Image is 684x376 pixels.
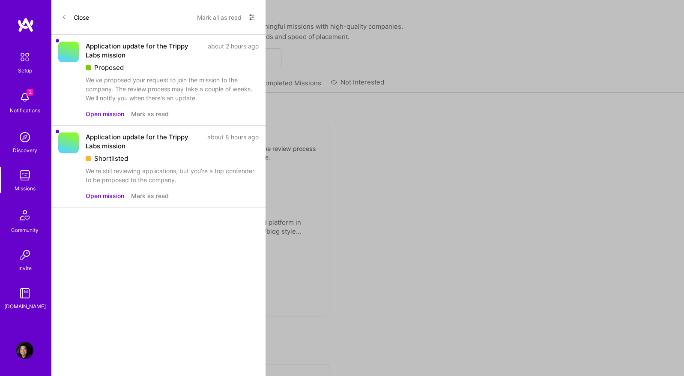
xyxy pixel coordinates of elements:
[14,342,36,359] a: User Avatar
[18,264,32,273] div: Invite
[86,109,124,118] button: Open mission
[16,342,33,359] img: User Avatar
[86,191,124,200] button: Open mission
[197,10,242,24] button: Mark all as read
[86,63,259,72] div: Proposed
[4,302,46,311] div: [DOMAIN_NAME]
[18,66,32,75] div: Setup
[13,146,37,155] div: Discovery
[86,42,203,60] div: Application update for the Trippy Labs mission
[207,132,259,150] div: about 8 hours ago
[86,154,259,163] div: Shortlisted
[208,42,259,60] div: about 2 hours ago
[62,10,89,24] button: Close
[17,17,34,33] img: logo
[86,166,259,184] div: We're still reviewing applications, but you're a top contender to be proposed to the company.
[86,75,259,102] div: We've proposed your request to join the mission to the company. The review process may take a cou...
[11,226,39,235] div: Community
[16,129,33,146] img: discovery
[86,132,202,150] div: Application update for the Trippy Labs mission
[131,191,169,200] button: Mark as read
[16,285,33,302] img: guide book
[16,167,33,184] img: teamwork
[15,184,36,193] div: Missions
[16,247,33,264] img: Invite
[16,48,34,66] img: setup
[15,205,35,226] img: Community
[131,109,169,118] button: Mark as read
